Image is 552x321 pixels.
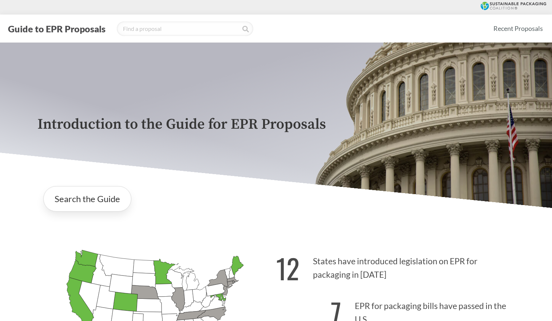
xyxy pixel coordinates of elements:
[276,244,515,288] p: States have introduced legislation on EPR for packaging in [DATE]
[37,116,515,133] p: Introduction to the Guide for EPR Proposals
[117,21,253,36] input: Find a proposal
[490,20,546,37] a: Recent Proposals
[6,23,108,35] button: Guide to EPR Proposals
[276,248,299,288] strong: 12
[43,186,131,212] a: Search the Guide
